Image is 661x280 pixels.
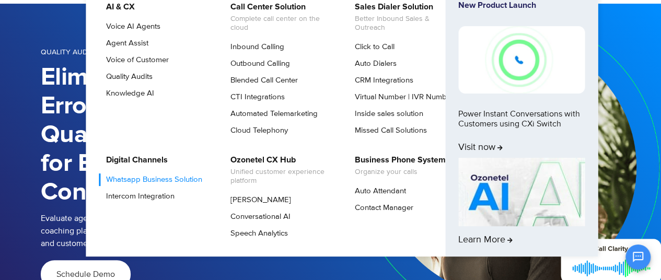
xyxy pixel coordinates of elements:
a: Whatsapp Business Solution [99,173,204,186]
a: Click to Call [348,41,396,53]
a: Auto Dialers [348,57,398,70]
a: Business Phone SystemOrganize your calls [348,154,447,178]
a: Intercom Integration [99,190,176,203]
a: Inbound Calling [224,41,286,53]
span: Quality Audits [41,48,98,56]
a: Voice of Customer [99,54,170,66]
a: Sales Dialer SolutionBetter Inbound Sales & Outreach [348,1,459,34]
a: Learn More [458,158,585,246]
a: Call Center SolutionComplete call center on the cloud [224,1,335,34]
a: Agent Assist [99,37,150,50]
a: CRM Integrations [348,74,415,87]
a: AI & CX [99,1,136,14]
a: Automated Telemarketing [224,108,319,120]
span: Schedule Demo [56,270,115,278]
span: Complete call center on the cloud [230,15,333,32]
span: Better Inbound Sales & Outreach [355,15,458,32]
span: Unified customer experience platform [230,168,333,185]
a: Cloud Telephony [224,124,289,137]
a: CTI Integrations [224,91,286,103]
a: Voice AI Agents [99,20,162,33]
a: Digital Channels [99,154,169,167]
a: Missed Call Solutions [348,124,428,137]
h1: Eliminate Manual Errors & Automate Quality Assurance for Every Conversation [41,63,273,207]
span: Organize your calls [355,168,446,177]
p: Evaluate agent performance in real-time and build curated coaching plans. Get detailed insights i... [41,212,273,250]
a: Blended Call Center [224,74,299,87]
a: Virtual Number | IVR Number [348,91,455,103]
span: Visit now [458,142,503,154]
a: Outbound Calling [224,57,292,70]
a: Ozonetel CX HubUnified customer experience platform [224,154,335,187]
a: New Product LaunchPower Instant Conversations with Customers using CXi SwitchVisit now [458,1,585,154]
button: Open chat [625,244,651,270]
a: Conversational AI [224,211,292,223]
img: New-Project-17.png [458,26,585,93]
a: Speech Analytics [224,227,289,240]
a: Inside sales solution [348,108,425,120]
a: Auto Attendant [348,185,408,197]
a: Contact Manager [348,202,415,214]
a: [PERSON_NAME] [224,194,293,206]
img: AI [458,158,585,227]
a: Quality Audits [99,71,154,83]
span: Learn More [458,235,513,246]
a: Knowledge AI [99,87,156,100]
